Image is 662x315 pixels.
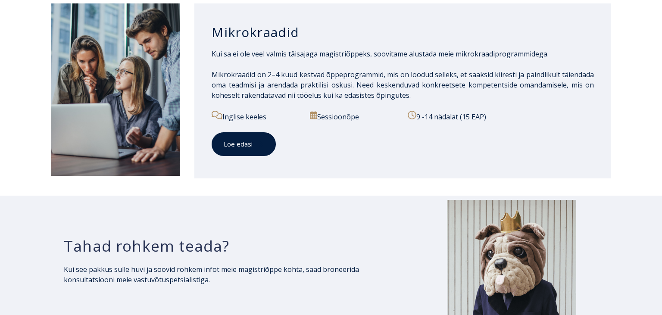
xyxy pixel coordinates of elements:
p: Kui see pakkus sulle huvi ja soovid rohkem infot meie magistriõppe kohta, saad broneerida konsult... [64,264,384,285]
span: Kui sa ei ole veel valmis täisajaga magistriõppeks, soovitame alustada meie mikrokraadiprogrammid... [212,49,549,59]
a: Loe edasi [212,132,276,156]
p: Inglise keeles [212,111,300,122]
p: Sessioonõpe [310,111,398,122]
h3: Tahad rohkem teada? [64,237,384,256]
h3: Mikrokraadid [212,24,594,41]
span: Mikrokraadid on 2–4 kuud kestvad õppeprogrammid, mis on loodud selleks, et saaksid kiiresti ja pa... [212,70,594,100]
img: iStock-1320775580-1 [51,3,180,176]
p: 9 -14 nädalat (15 EAP) [408,111,594,122]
